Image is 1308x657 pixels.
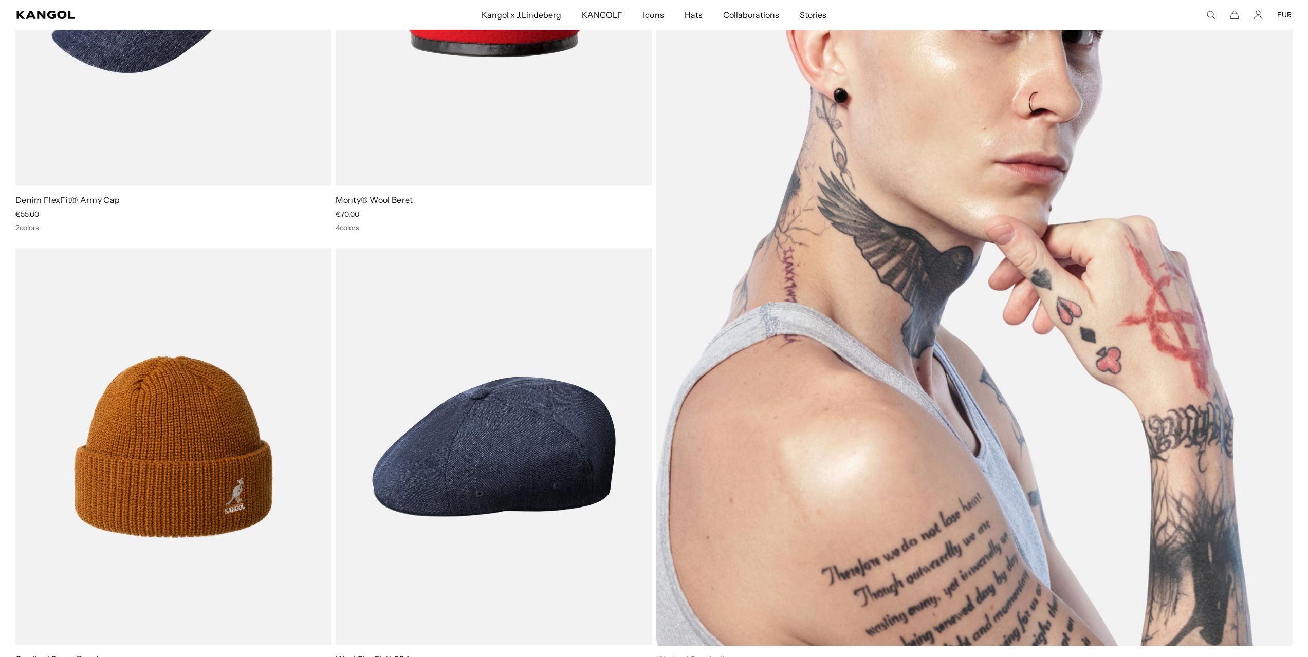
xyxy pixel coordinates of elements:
[336,195,413,205] a: Monty® Wool Beret
[336,248,652,645] img: Wool FlexFit® 504
[16,11,320,19] a: Kangol
[15,248,331,645] img: Cardinal 2-way Beanie
[15,210,39,219] span: €55,00
[336,223,652,232] div: 4 colors
[15,223,331,232] div: 2 colors
[1254,10,1263,20] a: Account
[1277,10,1292,20] button: EUR
[336,210,359,219] span: €70,00
[15,195,120,205] a: Denim FlexFit® Army Cap
[1206,10,1215,20] summary: Search here
[1230,10,1239,20] button: Cart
